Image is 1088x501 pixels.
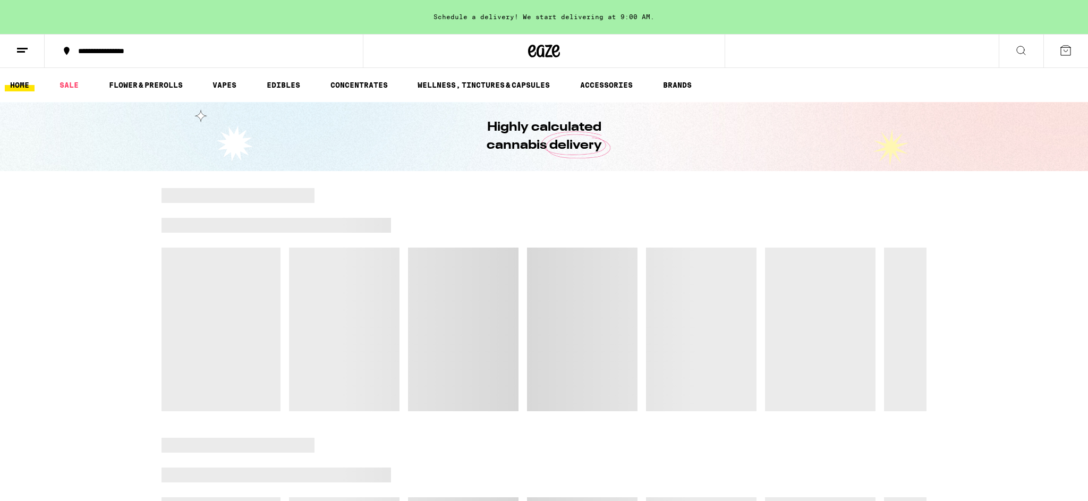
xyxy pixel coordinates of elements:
h1: Highly calculated cannabis delivery [456,118,632,155]
a: BRANDS [658,79,697,91]
a: WELLNESS, TINCTURES & CAPSULES [412,79,555,91]
a: ACCESSORIES [575,79,638,91]
a: SALE [54,79,84,91]
a: HOME [5,79,35,91]
a: CONCENTRATES [325,79,393,91]
a: FLOWER & PREROLLS [104,79,188,91]
a: VAPES [207,79,242,91]
a: EDIBLES [261,79,305,91]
